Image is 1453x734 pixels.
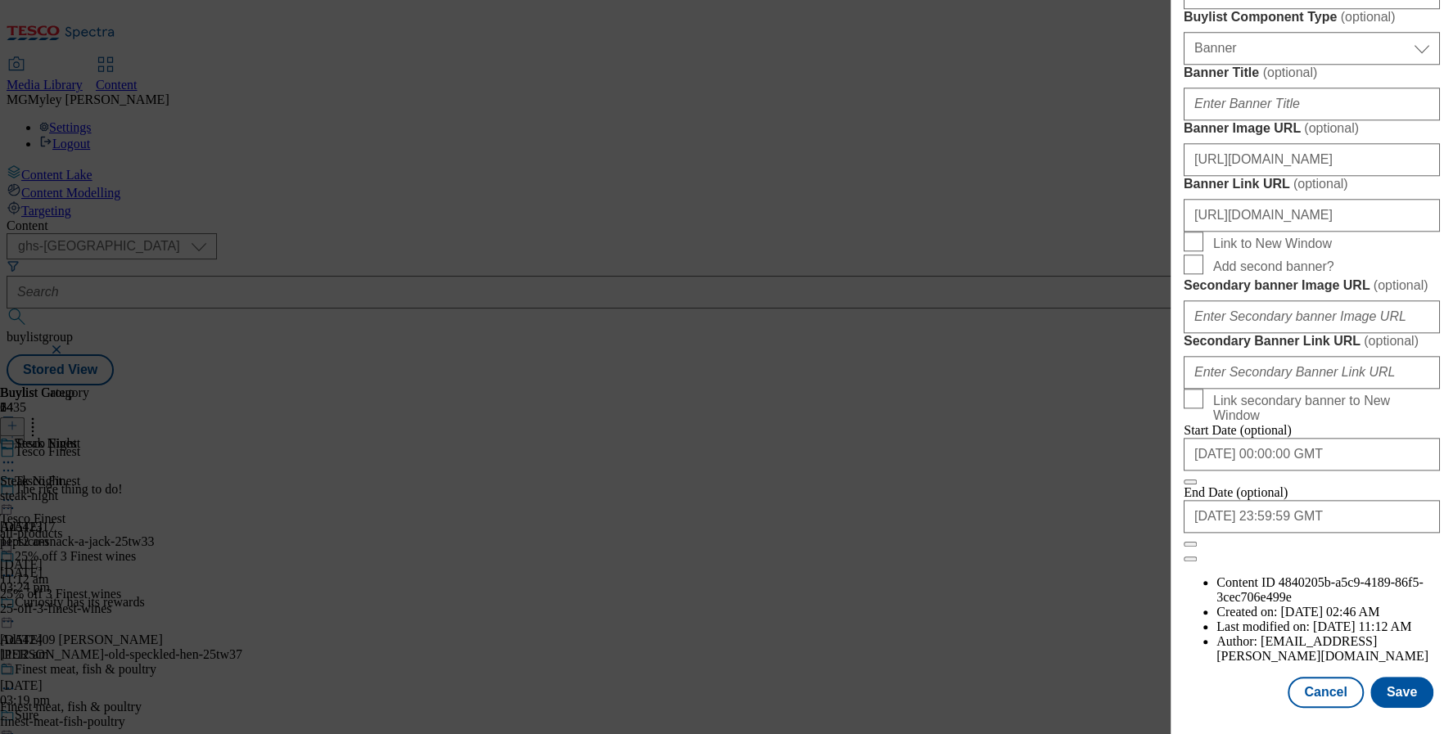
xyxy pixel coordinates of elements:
[1293,177,1348,191] span: ( optional )
[1184,542,1197,547] button: Close
[1184,65,1440,81] label: Banner Title
[1364,334,1419,348] span: ( optional )
[1184,199,1440,232] input: Enter Banner Link URL
[1184,480,1197,484] button: Close
[1216,605,1440,619] li: Created on:
[1184,356,1440,389] input: Enter Secondary Banner Link URL
[1216,619,1440,634] li: Last modified on:
[1184,438,1440,471] input: Enter Date
[1288,677,1363,708] button: Cancel
[1216,634,1440,664] li: Author:
[1184,9,1440,25] label: Buylist Component Type
[1213,236,1332,251] span: Link to New Window
[1216,575,1440,605] li: Content ID
[1184,120,1440,137] label: Banner Image URL
[1184,277,1440,294] label: Secondary banner Image URL
[1184,423,1292,437] span: Start Date (optional)
[1216,575,1423,604] span: 4840205b-a5c9-4189-86f5-3cec706e499e
[1184,333,1440,349] label: Secondary Banner Link URL
[1184,485,1288,499] span: End Date (optional)
[1216,634,1428,663] span: [EMAIL_ADDRESS][PERSON_NAME][DOMAIN_NAME]
[1184,143,1440,176] input: Enter Banner Image URL
[1184,88,1440,120] input: Enter Banner Title
[1184,300,1440,333] input: Enter Secondary banner Image URL
[1304,121,1359,135] span: ( optional )
[1213,394,1433,423] span: Link secondary banner to New Window
[1213,259,1334,274] span: Add second banner?
[1184,500,1440,533] input: Enter Date
[1313,619,1411,633] span: [DATE] 11:12 AM
[1184,176,1440,192] label: Banner Link URL
[1370,677,1433,708] button: Save
[1280,605,1379,619] span: [DATE] 02:46 AM
[1341,10,1396,24] span: ( optional )
[1374,278,1428,292] span: ( optional )
[1263,65,1318,79] span: ( optional )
